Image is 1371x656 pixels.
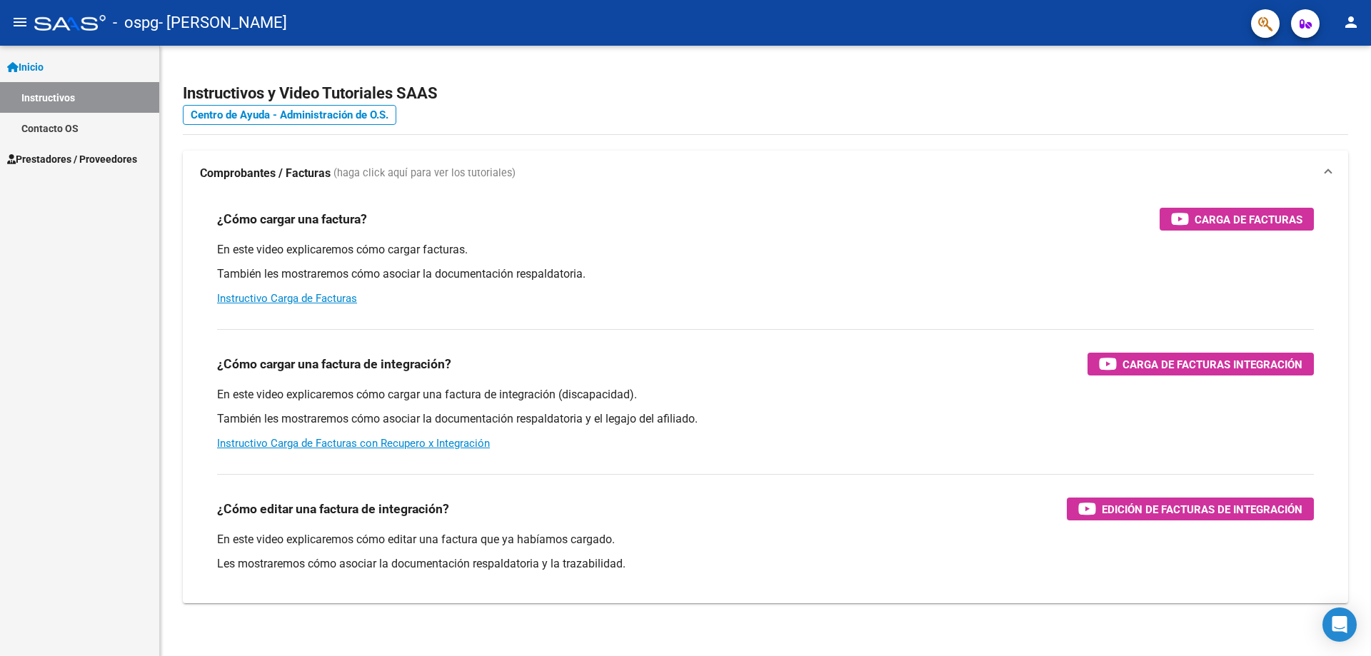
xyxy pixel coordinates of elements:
span: Carga de Facturas Integración [1123,355,1302,373]
span: (haga click aquí para ver los tutoriales) [333,166,516,181]
mat-expansion-panel-header: Comprobantes / Facturas (haga click aquí para ver los tutoriales) [183,151,1348,196]
a: Instructivo Carga de Facturas con Recupero x Integración [217,437,490,450]
p: También les mostraremos cómo asociar la documentación respaldatoria. [217,266,1314,282]
h3: ¿Cómo cargar una factura? [217,209,367,229]
mat-icon: person [1342,14,1360,31]
a: Centro de Ayuda - Administración de O.S. [183,105,396,125]
h3: ¿Cómo editar una factura de integración? [217,499,449,519]
p: Les mostraremos cómo asociar la documentación respaldatoria y la trazabilidad. [217,556,1314,572]
strong: Comprobantes / Facturas [200,166,331,181]
span: Inicio [7,59,44,75]
span: Carga de Facturas [1195,211,1302,228]
p: En este video explicaremos cómo cargar una factura de integración (discapacidad). [217,387,1314,403]
span: - [PERSON_NAME] [159,7,287,39]
p: También les mostraremos cómo asociar la documentación respaldatoria y el legajo del afiliado. [217,411,1314,427]
p: En este video explicaremos cómo editar una factura que ya habíamos cargado. [217,532,1314,547]
button: Edición de Facturas de integración [1067,498,1314,520]
a: Instructivo Carga de Facturas [217,292,357,305]
h2: Instructivos y Video Tutoriales SAAS [183,80,1348,107]
span: - ospg [113,7,159,39]
mat-icon: menu [11,14,29,31]
div: Open Intercom Messenger [1322,607,1357,642]
button: Carga de Facturas Integración [1088,353,1314,375]
p: En este video explicaremos cómo cargar facturas. [217,242,1314,258]
span: Edición de Facturas de integración [1102,500,1302,518]
button: Carga de Facturas [1160,208,1314,231]
h3: ¿Cómo cargar una factura de integración? [217,354,451,374]
div: Comprobantes / Facturas (haga click aquí para ver los tutoriales) [183,196,1348,603]
span: Prestadores / Proveedores [7,151,137,167]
